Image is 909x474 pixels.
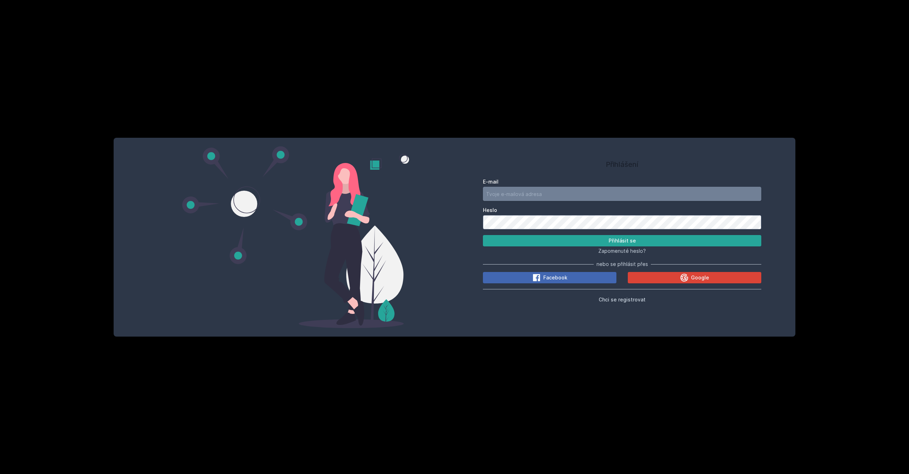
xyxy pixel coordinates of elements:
[691,274,709,281] span: Google
[628,272,761,283] button: Google
[599,295,646,304] button: Chci se registrovat
[483,159,761,170] h1: Přihlášení
[483,235,761,246] button: Přihlásit se
[599,296,646,303] span: Chci se registrovat
[483,272,616,283] button: Facebook
[543,274,567,281] span: Facebook
[483,207,761,214] label: Heslo
[597,261,648,268] span: nebo se přihlásit přes
[483,178,761,185] label: E-mail
[598,248,646,254] span: Zapomenuté heslo?
[483,187,761,201] input: Tvoje e-mailová adresa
